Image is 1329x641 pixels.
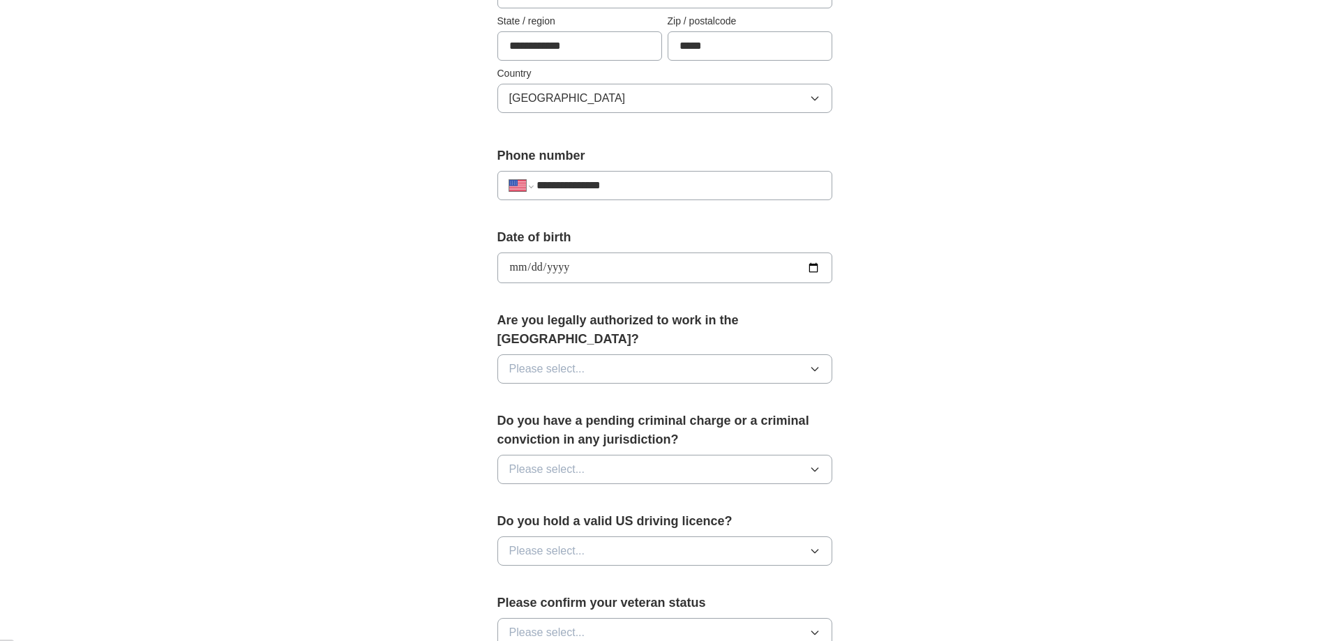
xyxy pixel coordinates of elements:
[509,624,585,641] span: Please select...
[497,311,832,349] label: Are you legally authorized to work in the [GEOGRAPHIC_DATA]?
[509,543,585,559] span: Please select...
[497,536,832,566] button: Please select...
[497,412,832,449] label: Do you have a pending criminal charge or a criminal conviction in any jurisdiction?
[509,461,585,478] span: Please select...
[509,90,626,107] span: [GEOGRAPHIC_DATA]
[497,455,832,484] button: Please select...
[497,14,662,29] label: State / region
[497,354,832,384] button: Please select...
[497,594,832,612] label: Please confirm your veteran status
[497,84,832,113] button: [GEOGRAPHIC_DATA]
[497,146,832,165] label: Phone number
[509,361,585,377] span: Please select...
[497,512,832,531] label: Do you hold a valid US driving licence?
[668,14,832,29] label: Zip / postalcode
[497,228,832,247] label: Date of birth
[497,66,832,81] label: Country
